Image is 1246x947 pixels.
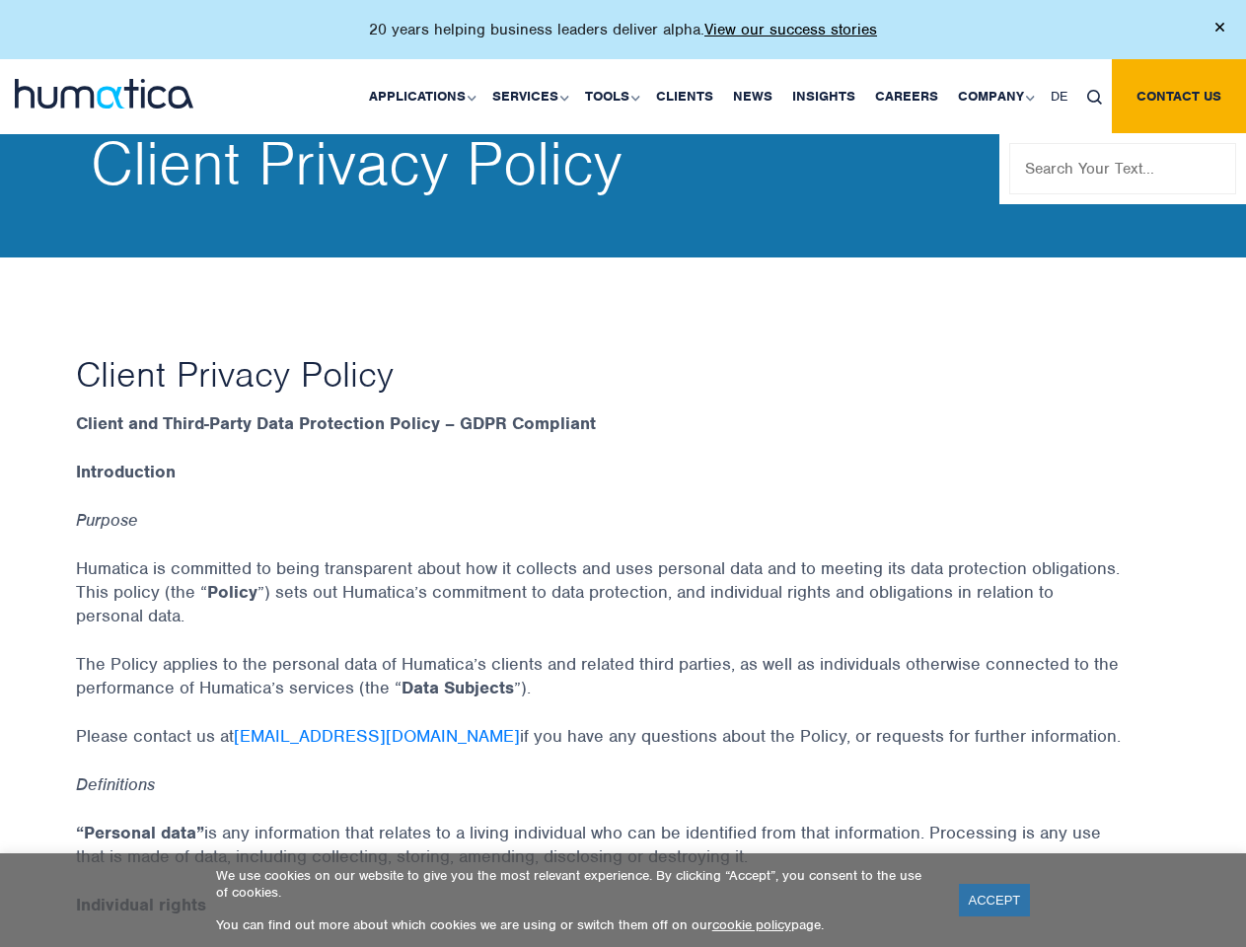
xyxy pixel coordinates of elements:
[1041,59,1077,134] a: DE
[482,59,575,134] a: Services
[369,20,877,39] p: 20 years helping business leaders deliver alpha.
[1009,143,1236,194] input: Search Your Text...
[76,509,138,531] em: Purpose
[359,59,482,134] a: Applications
[402,677,514,698] strong: Data Subjects
[712,916,791,933] a: cookie policy
[207,581,257,603] strong: Policy
[782,59,865,134] a: Insights
[76,351,1171,397] h1: Client Privacy Policy
[1112,59,1246,134] a: Contact us
[959,884,1031,916] a: ACCEPT
[216,916,934,933] p: You can find out more about which cookies we are using or switch them off on our page.
[948,59,1041,134] a: Company
[234,725,520,747] a: [EMAIL_ADDRESS][DOMAIN_NAME]
[723,59,782,134] a: News
[575,59,646,134] a: Tools
[76,412,596,434] strong: Client and Third-Party Data Protection Policy – GDPR Compliant
[76,773,155,795] em: Definitions
[646,59,723,134] a: Clients
[704,20,877,39] a: View our success stories
[76,556,1171,652] p: Humatica is committed to being transparent about how it collects and uses personal data and to me...
[865,59,948,134] a: Careers
[91,134,1186,193] h2: Client Privacy Policy
[76,652,1171,724] p: The Policy applies to the personal data of Humatica’s clients and related third parties, as well ...
[1051,88,1067,105] span: DE
[76,822,204,843] strong: “Personal data”
[76,461,176,482] strong: Introduction
[76,821,1171,893] p: is any information that relates to a living individual who can be identified from that informatio...
[216,867,934,901] p: We use cookies on our website to give you the most relevant experience. By clicking “Accept”, you...
[76,724,1171,772] p: Please contact us at if you have any questions about the Policy, or requests for further informat...
[1087,90,1102,105] img: search_icon
[15,79,193,109] img: logo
